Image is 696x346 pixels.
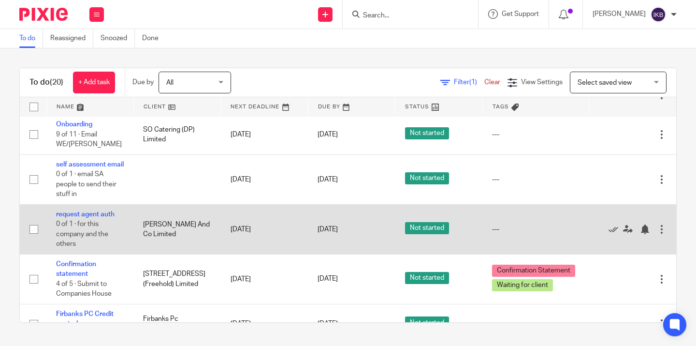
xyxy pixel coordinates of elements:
[454,79,484,86] span: Filter
[56,261,96,277] a: Confirmation statement
[132,77,154,87] p: Due by
[221,254,308,304] td: [DATE]
[578,79,632,86] span: Select saved view
[521,79,563,86] span: View Settings
[651,7,666,22] img: svg%3E
[19,8,68,21] img: Pixie
[405,172,449,184] span: Not started
[318,276,338,283] span: [DATE]
[56,311,114,327] a: Firbanks PC Credit control
[56,121,92,128] a: Onboarding
[405,127,449,139] span: Not started
[609,225,623,234] a: Mark as done
[133,254,220,304] td: [STREET_ADDRESS] (Freehold) Limited
[56,131,122,148] span: 9 of 11 · Email WE/[PERSON_NAME]
[133,115,220,154] td: SO Catering (DP) Limited
[502,11,539,17] span: Get Support
[56,211,115,218] a: request agent auth
[56,221,108,247] span: 0 of 1 · for this company and the others
[318,226,338,233] span: [DATE]
[101,29,135,48] a: Snoozed
[50,29,93,48] a: Reassigned
[492,225,579,234] div: ---
[221,204,308,254] td: [DATE]
[318,176,338,183] span: [DATE]
[19,29,43,48] a: To do
[221,304,308,344] td: [DATE]
[362,12,449,20] input: Search
[492,175,579,184] div: ---
[73,72,115,93] a: + Add task
[493,104,509,109] span: Tags
[492,265,575,277] span: Confirmation Statement
[484,79,500,86] a: Clear
[221,154,308,204] td: [DATE]
[29,77,63,88] h1: To do
[318,320,338,327] span: [DATE]
[492,279,553,291] span: Waiting for client
[492,130,579,139] div: ---
[133,304,220,344] td: Firbanks Pc Maintenance Limited
[56,281,112,298] span: 4 of 5 · Submit to Companies House
[133,204,220,254] td: [PERSON_NAME] And Co Limited
[492,319,579,329] div: ---
[142,29,166,48] a: Done
[166,79,174,86] span: All
[469,79,477,86] span: (1)
[318,131,338,138] span: [DATE]
[405,222,449,234] span: Not started
[593,9,646,19] p: [PERSON_NAME]
[56,171,116,197] span: 0 of 1 · email SA people to send their stuff in
[50,78,63,86] span: (20)
[221,115,308,154] td: [DATE]
[405,272,449,284] span: Not started
[405,316,449,329] span: Not started
[56,161,124,168] a: self assessment email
